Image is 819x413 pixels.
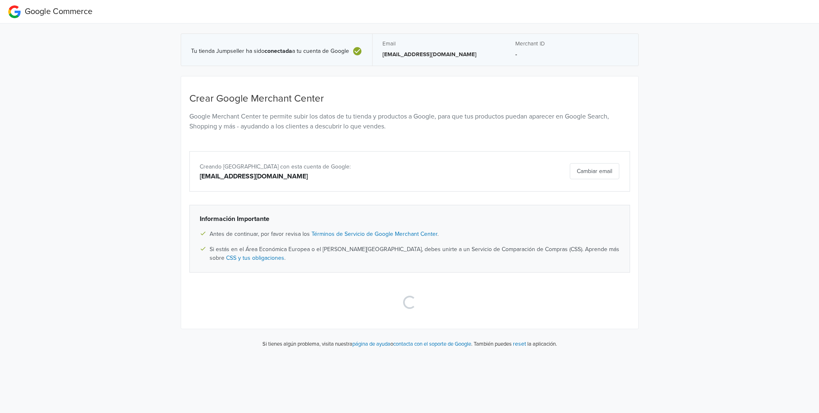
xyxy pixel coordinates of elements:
[513,339,526,349] button: reset
[382,40,496,47] h5: Email
[200,171,476,181] div: [EMAIL_ADDRESS][DOMAIN_NAME]
[200,215,620,223] h6: Información Importante
[515,40,628,47] h5: Merchant ID
[472,339,557,349] p: También puedes la aplicación.
[262,340,472,349] p: Si tienes algún problema, visita nuestra o .
[210,245,620,262] span: Si estás en el Área Económica Europea o el [PERSON_NAME][GEOGRAPHIC_DATA], debes unirte a un Serv...
[189,93,630,105] h4: Crear Google Merchant Center
[264,47,292,55] b: conectada
[352,341,390,347] a: página de ayuda
[200,163,351,170] span: Creando [GEOGRAPHIC_DATA] con esta cuenta de Google:
[226,254,284,261] a: CSS y tus obligaciones
[570,163,619,179] button: Cambiar email
[515,50,628,59] p: -
[382,50,496,59] p: [EMAIL_ADDRESS][DOMAIN_NAME]
[189,112,630,131] p: Google Merchant Center te permite subir los datos de tu tienda y productos a Google, para que tus...
[25,7,92,17] span: Google Commerce
[393,341,471,347] a: contacta con el soporte de Google
[191,48,349,55] span: Tu tienda Jumpseller ha sido a tu cuenta de Google
[312,230,437,237] a: Términos de Servicio de Google Merchant Center
[210,230,439,238] span: Antes de continuar, por favor revisa los .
